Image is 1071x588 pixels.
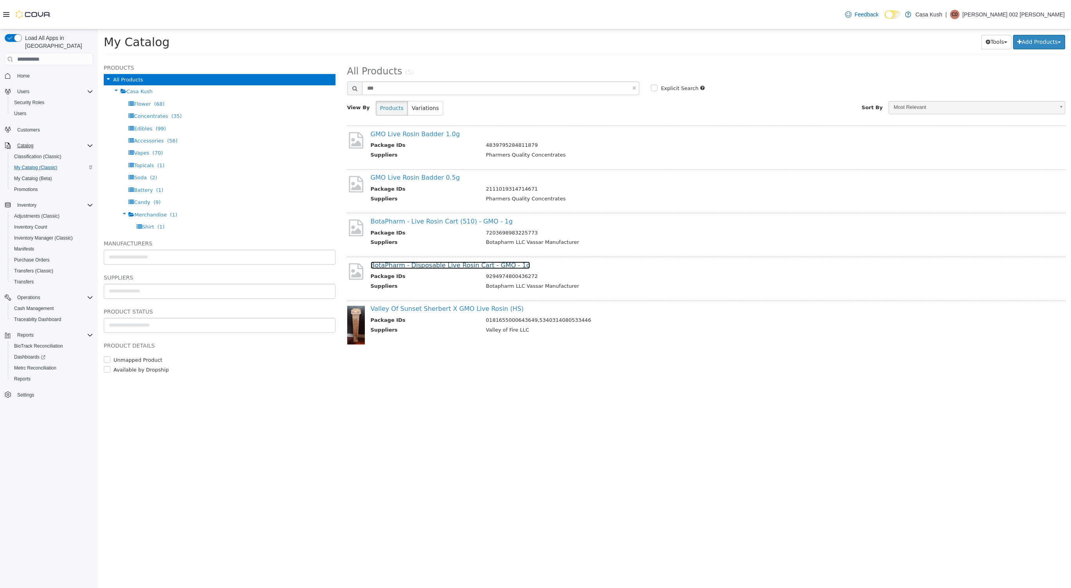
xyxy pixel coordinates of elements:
span: My Catalog (Beta) [14,175,52,182]
a: Transfers [11,277,37,287]
label: Available by Dropship [14,337,71,345]
button: Variations [310,72,345,86]
span: (1) [72,182,79,188]
span: Adjustments (Classic) [11,211,93,221]
button: Operations [14,293,43,302]
button: Settings [2,389,96,400]
span: Classification (Classic) [14,153,61,160]
span: Home [14,71,93,81]
img: Cova [16,11,51,18]
img: 150 [249,276,267,315]
span: Reports [11,374,93,384]
button: Inventory [14,200,40,210]
span: (9) [56,170,63,176]
span: Users [14,110,26,117]
p: | [945,10,947,19]
th: Suppliers [273,209,382,219]
span: Security Roles [11,98,93,107]
span: Users [11,109,93,118]
div: Carolyn 002 Nunez [950,10,959,19]
span: Feedback [855,11,878,18]
button: Customers [2,124,96,135]
td: 2111019314714671 [382,156,930,166]
span: Settings [14,390,93,400]
span: Flower [36,72,53,78]
a: BotaPharm - Disposable Live Rosin Cart - GMO - 1g [273,232,433,240]
span: Reports [14,376,31,382]
span: Shirt [44,195,56,200]
label: Unmapped Product [14,327,65,335]
span: (2) [52,145,59,151]
button: My Catalog (Beta) [8,173,96,184]
span: My Catalog (Classic) [14,164,58,171]
h5: Product Details [6,312,238,321]
button: Metrc Reconciliation [8,363,96,373]
button: Reports [2,330,96,341]
span: Casa Kush [29,59,55,65]
th: Suppliers [273,297,382,307]
button: Transfers [8,276,96,287]
span: Inventory Count [11,222,93,232]
input: Dark Mode [885,11,901,19]
label: Explicit Search [561,55,600,63]
span: Metrc Reconciliation [11,363,93,373]
button: Add Products [915,5,967,20]
span: My Catalog [6,6,72,20]
span: (68) [56,72,67,78]
p: Casa Kush [915,10,942,19]
span: Candy [36,170,52,176]
img: missing-image.png [249,101,267,121]
a: BioTrack Reconciliation [11,341,66,351]
a: Valley Of Sunset Sherbert X GMO Live Rosin (HS) [273,276,426,283]
span: Catalog [14,141,93,150]
td: 9294974800436272 [382,243,930,253]
a: Inventory Count [11,222,50,232]
button: Products [278,72,310,86]
span: Inventory Manager (Classic) [11,233,93,243]
button: Traceabilty Dashboard [8,314,96,325]
span: Accessories [36,108,66,114]
a: Manifests [11,244,37,254]
p: [PERSON_NAME] 002 [PERSON_NAME] [963,10,1065,19]
span: (1) [58,158,65,164]
span: Users [14,87,93,96]
span: Dashboards [14,354,45,360]
a: My Catalog (Beta) [11,174,55,183]
span: Merchandise [36,182,69,188]
span: Load All Apps in [GEOGRAPHIC_DATA] [22,34,93,50]
span: Vapes [36,121,51,126]
span: My Catalog (Beta) [11,174,93,183]
td: Pharmers Quality Concentrates [382,166,930,175]
span: Operations [17,294,40,301]
th: Package IDs [273,200,382,209]
span: Promotions [14,186,38,193]
button: Tools [883,5,914,20]
a: BotaPharm - Live Rosin Cart (510) - GMO - 1g [273,188,415,196]
a: Dashboards [8,352,96,363]
a: Users [11,109,29,118]
button: Home [2,70,96,81]
button: My Catalog (Classic) [8,162,96,173]
a: Reports [11,374,34,384]
a: Transfers (Classic) [11,266,56,276]
a: Metrc Reconciliation [11,363,59,373]
button: Security Roles [8,97,96,108]
td: Botapharm LLC Vassar Manufacturer [382,209,930,219]
a: Purchase Orders [11,255,53,265]
span: My Catalog (Classic) [11,163,93,172]
h5: Manufacturers [6,209,238,219]
span: (35) [74,84,84,90]
a: Security Roles [11,98,47,107]
button: Inventory Count [8,222,96,233]
span: Users [17,88,29,95]
span: Most Relevant [791,72,957,84]
span: (1) [59,195,67,200]
th: Package IDs [273,287,382,297]
span: Promotions [11,185,93,194]
td: 4839795284811879 [382,112,930,122]
span: (1) [59,133,67,139]
span: Inventory [17,202,36,208]
button: Inventory Manager (Classic) [8,233,96,243]
span: Inventory [14,200,93,210]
